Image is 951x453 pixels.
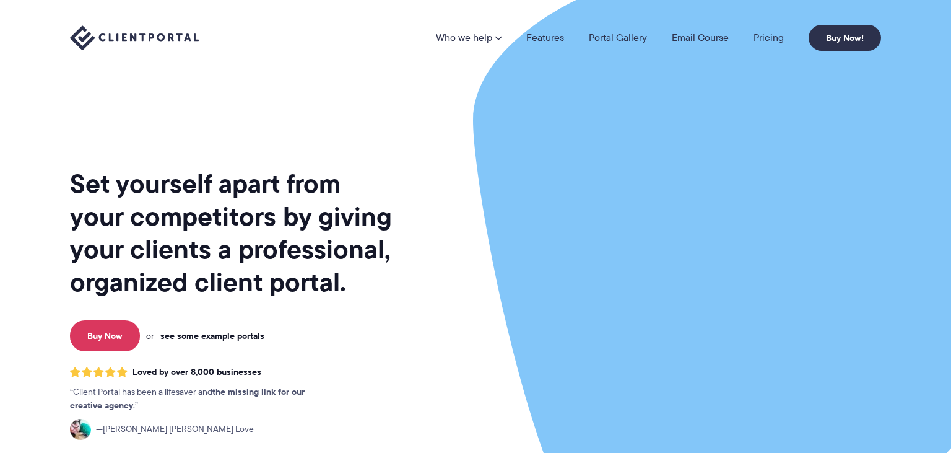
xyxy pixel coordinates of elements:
strong: the missing link for our creative agency [70,385,305,412]
a: Buy Now! [809,25,881,51]
a: Pricing [753,33,784,43]
a: see some example portals [160,330,264,341]
p: Client Portal has been a lifesaver and . [70,385,330,413]
a: Email Course [672,33,729,43]
span: [PERSON_NAME] [PERSON_NAME] Love [96,423,254,436]
span: or [146,330,154,341]
h1: Set yourself apart from your competitors by giving your clients a professional, organized client ... [70,167,394,299]
a: Features [526,33,564,43]
a: Who we help [436,33,502,43]
a: Portal Gallery [589,33,647,43]
span: Loved by over 8,000 businesses [132,367,261,377]
a: Buy Now [70,320,140,351]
